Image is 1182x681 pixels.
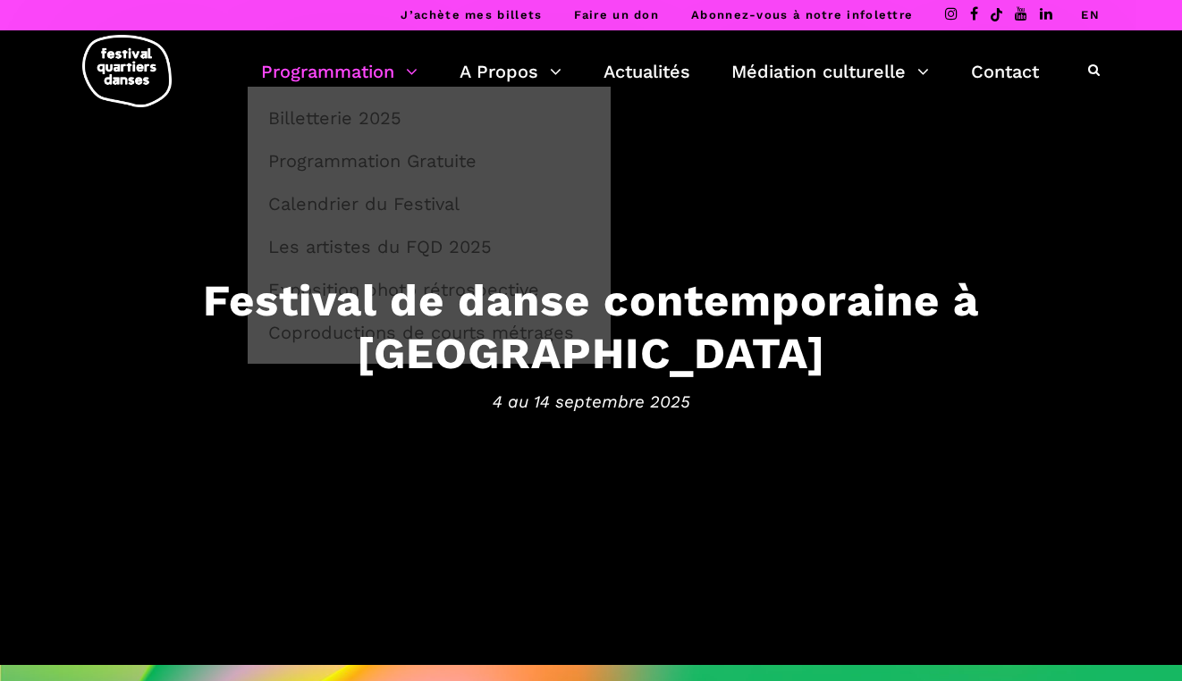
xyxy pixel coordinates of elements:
span: 4 au 14 septembre 2025 [37,388,1145,415]
a: Billetterie 2025 [258,97,601,139]
a: A Propos [460,56,561,87]
a: J’achète mes billets [401,8,542,21]
a: EN [1081,8,1100,21]
a: Médiation culturelle [731,56,929,87]
h3: Festival de danse contemporaine à [GEOGRAPHIC_DATA] [37,274,1145,380]
a: Calendrier du Festival [258,183,601,224]
a: Exposition photo rétrospective [258,269,601,310]
a: Programmation [261,56,418,87]
a: Abonnez-vous à notre infolettre [691,8,913,21]
a: Contact [971,56,1039,87]
a: Les artistes du FQD 2025 [258,226,601,267]
a: Faire un don [574,8,659,21]
a: Actualités [604,56,690,87]
img: logo-fqd-med [82,35,172,107]
a: Programmation Gratuite [258,140,601,181]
